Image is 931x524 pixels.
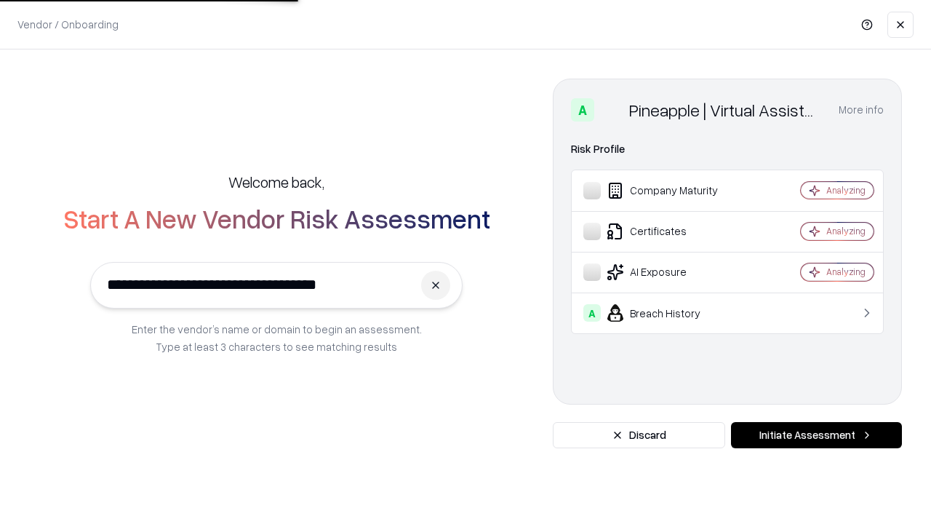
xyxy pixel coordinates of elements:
[583,263,757,281] div: AI Exposure
[132,320,422,355] p: Enter the vendor’s name or domain to begin an assessment. Type at least 3 characters to see match...
[63,204,490,233] h2: Start A New Vendor Risk Assessment
[17,17,119,32] p: Vendor / Onboarding
[583,223,757,240] div: Certificates
[228,172,324,192] h5: Welcome back,
[571,140,884,158] div: Risk Profile
[600,98,623,122] img: Pineapple | Virtual Assistant Agency
[731,422,902,448] button: Initiate Assessment
[826,266,866,278] div: Analyzing
[583,182,757,199] div: Company Maturity
[629,98,821,122] div: Pineapple | Virtual Assistant Agency
[583,304,757,322] div: Breach History
[826,184,866,196] div: Analyzing
[826,225,866,237] div: Analyzing
[571,98,594,122] div: A
[553,422,725,448] button: Discard
[583,304,601,322] div: A
[839,97,884,123] button: More info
